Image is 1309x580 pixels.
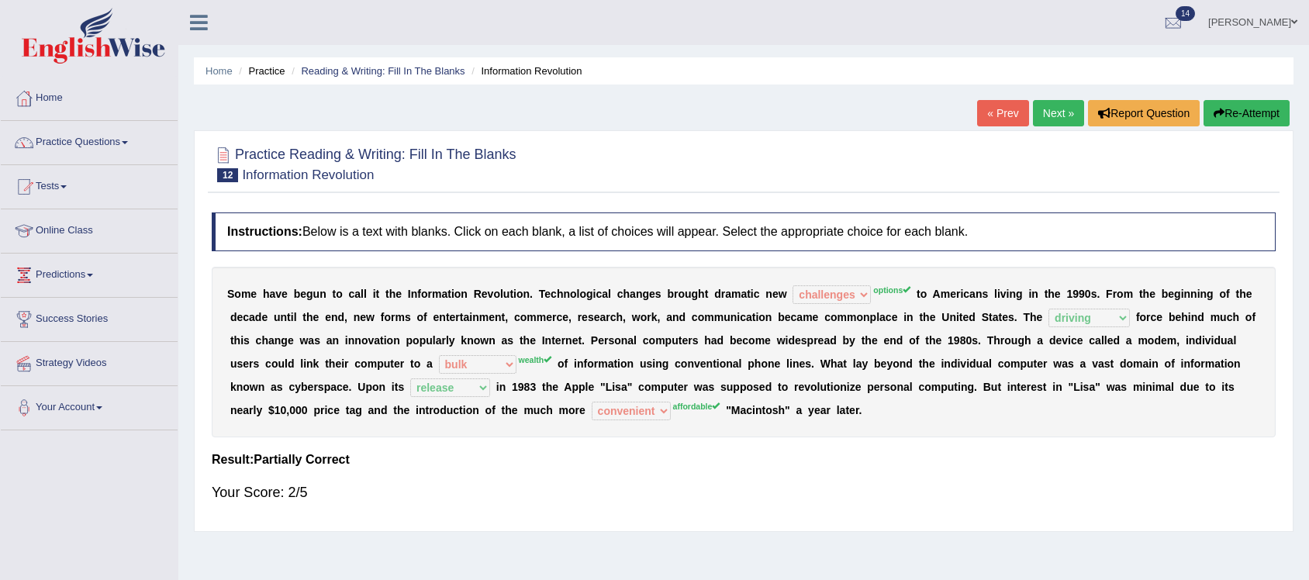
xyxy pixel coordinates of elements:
[1033,100,1084,126] a: Next »
[1007,288,1010,300] b: i
[1000,288,1007,300] b: v
[1,254,178,292] a: Predictions
[725,288,731,300] b: a
[1055,288,1061,300] b: e
[563,288,570,300] b: n
[1037,311,1043,323] b: e
[714,311,724,323] b: m
[1028,288,1031,300] b: i
[692,288,699,300] b: g
[291,311,294,323] b: i
[300,288,306,300] b: e
[856,311,863,323] b: o
[451,288,454,300] b: i
[230,311,237,323] b: d
[336,288,343,300] b: o
[243,334,250,347] b: s
[636,288,643,300] b: n
[873,285,910,295] sup: options
[950,288,956,300] b: e
[1091,288,1097,300] b: s
[704,311,713,323] b: m
[302,311,306,323] b: t
[998,311,1002,323] b: t
[1156,311,1162,323] b: e
[1143,288,1150,300] b: h
[294,311,297,323] b: l
[274,311,281,323] b: u
[754,288,760,300] b: c
[527,311,536,323] b: m
[1197,288,1200,300] b: i
[746,311,752,323] b: a
[421,288,428,300] b: o
[385,288,389,300] b: t
[577,288,580,300] b: l
[1197,311,1204,323] b: d
[903,311,907,323] b: i
[514,311,520,323] b: c
[755,311,758,323] b: i
[428,288,432,300] b: r
[969,311,976,323] b: d
[1097,288,1100,300] b: .
[1239,288,1246,300] b: h
[917,288,920,300] b: t
[455,311,459,323] b: r
[261,311,268,323] b: e
[679,311,686,323] b: d
[1014,311,1017,323] b: .
[463,311,469,323] b: a
[256,334,262,347] b: c
[333,288,337,300] b: t
[520,311,527,323] b: o
[772,288,779,300] b: e
[606,311,610,323] b: r
[1,121,178,160] a: Practice Questions
[313,288,320,300] b: u
[1,342,178,381] a: Strategy Videos
[1211,311,1220,323] b: m
[391,311,395,323] b: r
[523,288,530,300] b: n
[586,288,593,300] b: g
[516,288,523,300] b: o
[765,311,772,323] b: n
[454,288,461,300] b: o
[552,311,556,323] b: r
[235,64,285,78] li: Practice
[758,311,765,323] b: o
[1072,288,1079,300] b: 9
[1,298,178,337] a: Success Stories
[423,311,427,323] b: f
[796,311,803,323] b: a
[241,288,250,300] b: m
[1140,311,1147,323] b: o
[469,311,472,323] b: i
[1,77,178,116] a: Home
[831,311,838,323] b: o
[384,311,391,323] b: o
[941,288,950,300] b: m
[294,288,301,300] b: b
[1162,288,1169,300] b: b
[1113,288,1117,300] b: r
[546,311,552,323] b: e
[1009,288,1016,300] b: n
[907,311,914,323] b: n
[1207,288,1214,300] b: g
[234,334,241,347] b: h
[1176,311,1182,323] b: e
[657,311,660,323] b: ,
[556,311,562,323] b: c
[886,311,892,323] b: c
[930,311,936,323] b: e
[1176,6,1195,21] span: 14
[439,311,446,323] b: n
[963,311,969,323] b: e
[287,311,291,323] b: t
[685,288,692,300] b: u
[778,311,785,323] b: b
[338,311,345,323] b: d
[617,288,623,300] b: c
